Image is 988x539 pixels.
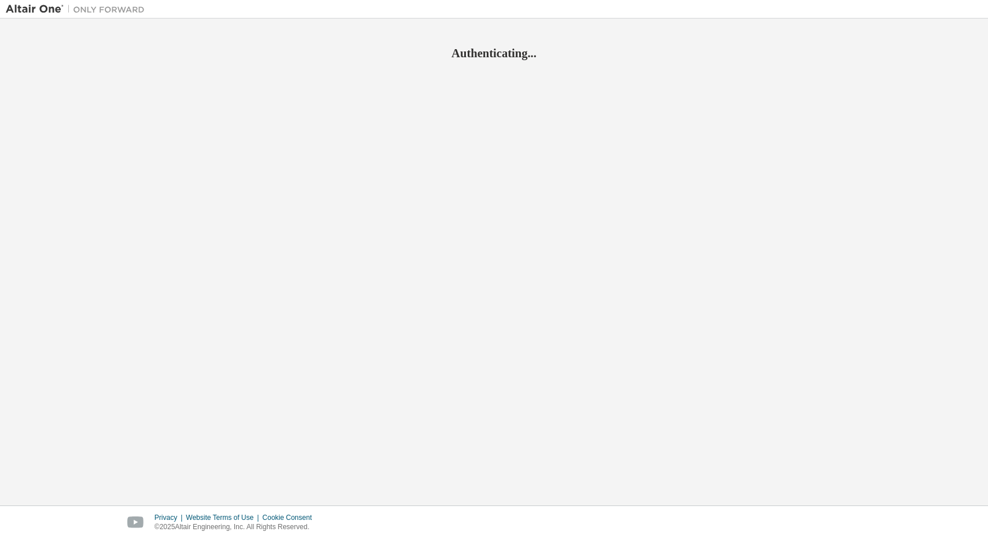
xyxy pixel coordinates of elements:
h2: Authenticating... [6,46,982,61]
img: Altair One [6,3,150,15]
div: Cookie Consent [262,513,318,522]
div: Privacy [155,513,186,522]
p: © 2025 Altair Engineering, Inc. All Rights Reserved. [155,522,319,532]
img: youtube.svg [127,516,144,529]
div: Website Terms of Use [186,513,262,522]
